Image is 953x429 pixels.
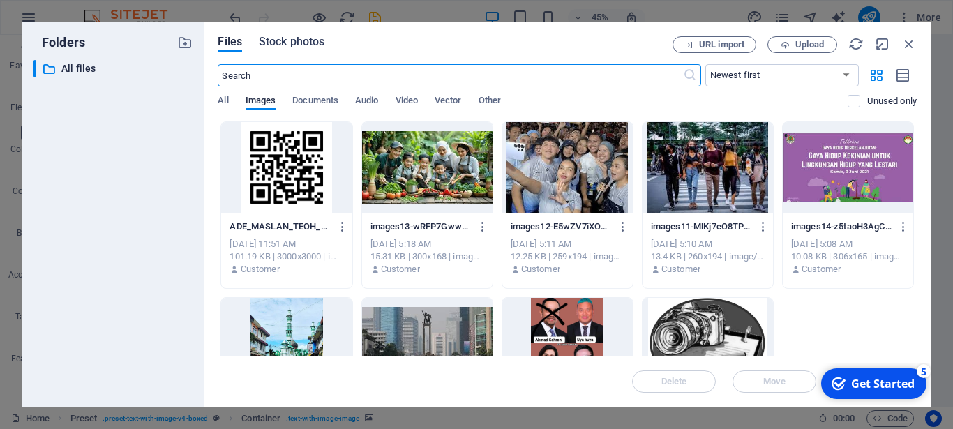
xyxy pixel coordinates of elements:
i: Minimize [875,36,890,52]
div: [DATE] 11:51 AM [230,238,343,250]
button: Upload [767,36,837,53]
p: Customer [241,263,280,276]
span: URL import [699,40,744,49]
div: 13.4 KB | 260x194 | image/jpeg [651,250,765,263]
p: Customer [802,263,841,276]
span: All [218,92,228,112]
div: [DATE] 5:08 AM [791,238,905,250]
span: Other [479,92,501,112]
span: Stock photos [259,33,324,50]
span: Vector [435,92,462,112]
span: Audio [355,92,378,112]
span: Files [218,33,242,50]
div: Get Started 5 items remaining, 0% complete [8,6,113,36]
div: ​ [33,60,36,77]
p: images11-MlKj7cO8TPeqfxkwEZJ2FQ.jfif [651,220,752,233]
p: Customer [521,263,560,276]
i: Create new folder [177,35,193,50]
p: images13-wRFP7Gww8LxaXO_YNhAP4w.jfif [370,220,472,233]
div: 12.25 KB | 259x194 | image/jpeg [511,250,624,263]
p: ADE_MASLAN_TEOH_C_PL1-6SkuJJCROC5k8hNuT9eYUA.png [230,220,331,233]
p: Folders [33,33,85,52]
p: images12-E5wZV7iXOKB_TxdeXU5nsw.jfif [511,220,612,233]
div: [DATE] 5:18 AM [370,238,484,250]
p: All files [61,61,167,77]
input: Search [218,64,682,86]
span: Documents [292,92,338,112]
p: Customer [381,263,420,276]
p: images14-z5taoH3AgCauzXOn2ImQWw.jfif [791,220,892,233]
div: Get Started [38,13,101,29]
i: Reload [848,36,864,52]
div: [DATE] 5:10 AM [651,238,765,250]
p: Customer [661,263,700,276]
div: 5 [103,1,117,15]
p: Displays only files that are not in use on the website. Files added during this session can still... [867,95,917,107]
span: Video [396,92,418,112]
span: Upload [795,40,824,49]
div: 15.31 KB | 300x168 | image/jpeg [370,250,484,263]
button: URL import [673,36,756,53]
div: 10.08 KB | 306x165 | image/jpeg [791,250,905,263]
span: Images [246,92,276,112]
div: [DATE] 5:11 AM [511,238,624,250]
div: 101.19 KB | 3000x3000 | image/png [230,250,343,263]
